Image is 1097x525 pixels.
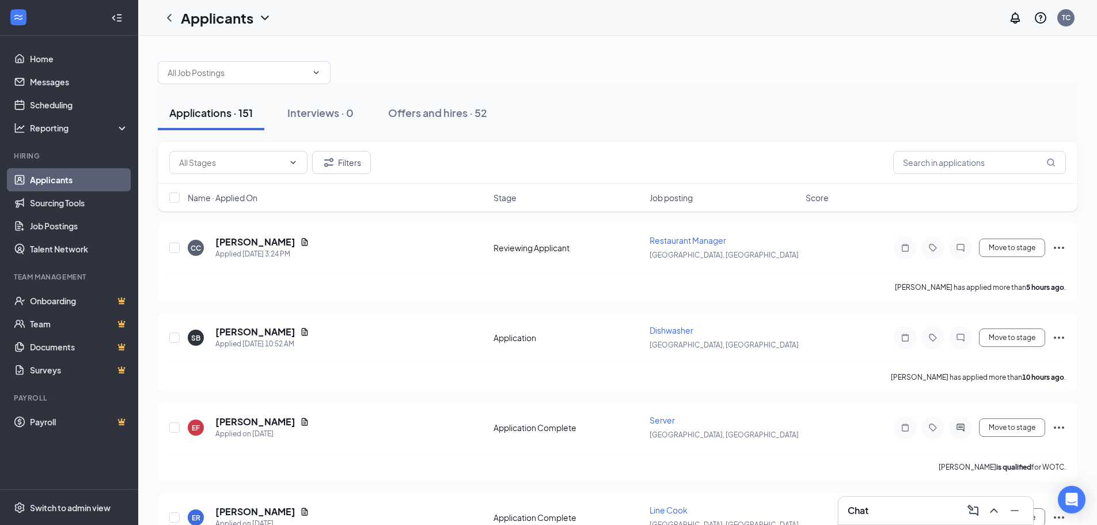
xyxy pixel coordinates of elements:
a: OnboardingCrown [30,289,128,312]
span: [GEOGRAPHIC_DATA], [GEOGRAPHIC_DATA] [650,251,799,259]
svg: MagnifyingGlass [1046,158,1056,167]
div: Hiring [14,151,126,161]
b: 10 hours ago [1022,373,1064,382]
span: Restaurant Manager [650,235,726,245]
p: [PERSON_NAME] has applied more than . [895,282,1066,292]
span: [GEOGRAPHIC_DATA], [GEOGRAPHIC_DATA] [650,430,799,439]
svg: Note [898,243,912,252]
svg: Ellipses [1052,331,1066,345]
svg: WorkstreamLogo [13,12,24,23]
svg: Minimize [1008,504,1022,518]
svg: Note [898,423,912,432]
span: Line Cook [650,505,688,515]
div: Reviewing Applicant [494,242,643,254]
svg: Collapse [111,12,123,24]
a: Sourcing Tools [30,191,128,214]
a: Talent Network [30,237,128,260]
div: Payroll [14,393,126,403]
div: Application Complete [494,512,643,523]
svg: ChevronDown [258,11,272,25]
svg: Document [300,417,309,426]
input: Search in applications [893,151,1066,174]
svg: Ellipses [1052,511,1066,524]
h5: [PERSON_NAME] [215,236,295,248]
button: Move to stage [979,239,1045,257]
div: Application Complete [494,422,643,433]
span: Stage [494,192,517,203]
div: Reporting [30,122,129,134]
p: [PERSON_NAME] has applied more than . [891,372,1066,382]
h1: Applicants [181,8,253,28]
a: Messages [30,70,128,93]
span: Name · Applied On [188,192,257,203]
svg: Settings [14,502,25,513]
b: is qualified [996,463,1031,471]
svg: Filter [322,156,336,169]
svg: Document [300,507,309,516]
svg: Tag [926,243,940,252]
svg: Notifications [1008,11,1022,25]
a: DocumentsCrown [30,335,128,358]
a: Job Postings [30,214,128,237]
div: EF [192,423,200,433]
svg: ChatInactive [954,333,967,342]
div: Applications · 151 [169,105,253,120]
svg: Document [300,237,309,247]
button: ComposeMessage [964,501,982,520]
div: Applied on [DATE] [215,428,309,440]
h5: [PERSON_NAME] [215,505,295,518]
a: Scheduling [30,93,128,116]
div: CC [191,243,201,253]
div: Open Intercom Messenger [1058,486,1085,513]
svg: Tag [926,423,940,432]
h5: [PERSON_NAME] [215,326,295,338]
div: Offers and hires · 52 [388,105,487,120]
span: Job posting [650,192,693,203]
div: SB [191,333,200,343]
a: Home [30,47,128,70]
button: ChevronUp [985,501,1003,520]
div: Interviews · 0 [287,105,354,120]
svg: Analysis [14,122,25,134]
button: Filter Filters [312,151,371,174]
h3: Chat [848,504,868,517]
span: Score [806,192,829,203]
svg: ChevronDown [312,68,321,77]
a: SurveysCrown [30,358,128,382]
input: All Job Postings [168,66,307,79]
b: 5 hours ago [1026,283,1064,292]
button: Move to stage [979,418,1045,437]
div: TC [1062,13,1071,22]
button: Move to stage [979,328,1045,347]
svg: QuestionInfo [1034,11,1047,25]
a: Applicants [30,168,128,191]
div: Applied [DATE] 3:24 PM [215,248,309,260]
svg: ChatInactive [954,243,967,252]
input: All Stages [179,156,284,169]
svg: ChevronUp [987,504,1001,518]
span: Dishwasher [650,325,693,335]
svg: ActiveChat [954,423,967,432]
a: PayrollCrown [30,410,128,433]
div: ER [192,513,200,523]
span: [GEOGRAPHIC_DATA], [GEOGRAPHIC_DATA] [650,341,799,349]
svg: Note [898,333,912,342]
div: Application [494,332,643,343]
button: Minimize [1005,501,1024,520]
div: Applied [DATE] 10:52 AM [215,338,309,350]
div: Switch to admin view [30,502,111,513]
a: TeamCrown [30,312,128,335]
svg: Ellipses [1052,421,1066,435]
svg: Document [300,327,309,337]
p: [PERSON_NAME] for WOTC. [939,462,1066,472]
svg: Ellipses [1052,241,1066,255]
svg: ComposeMessage [966,504,980,518]
svg: ChevronLeft [162,11,176,25]
div: Team Management [14,272,126,282]
svg: ChevronDown [289,158,298,167]
svg: Tag [926,333,940,342]
h5: [PERSON_NAME] [215,416,295,428]
span: Server [650,415,675,425]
